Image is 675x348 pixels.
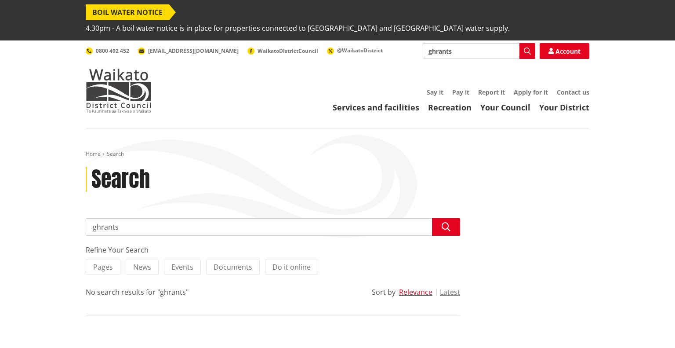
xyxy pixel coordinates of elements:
a: Your Council [480,102,530,113]
a: Report it [478,88,505,96]
a: @WaikatoDistrict [327,47,383,54]
span: BOIL WATER NOTICE [86,4,169,20]
span: Search [107,150,124,158]
a: Say it [427,88,443,96]
span: WaikatoDistrictCouncil [258,47,318,55]
input: Search input [423,43,535,59]
button: Relevance [399,288,432,296]
h1: Search [91,167,150,192]
a: Contact us [557,88,589,96]
img: Waikato District Council - Te Kaunihera aa Takiwaa o Waikato [86,69,152,113]
a: Services and facilities [333,102,419,113]
span: 0800 492 452 [96,47,129,55]
a: WaikatoDistrictCouncil [247,47,318,55]
a: Home [86,150,101,158]
span: Pages [93,262,113,272]
span: 4.30pm - A boil water notice is in place for properties connected to [GEOGRAPHIC_DATA] and [GEOGR... [86,20,510,36]
span: Documents [214,262,252,272]
input: Search input [86,218,460,236]
a: [EMAIL_ADDRESS][DOMAIN_NAME] [138,47,239,55]
div: Sort by [372,287,396,297]
button: Latest [440,288,460,296]
div: No search results for "ghrants" [86,287,189,297]
a: Apply for it [514,88,548,96]
a: Pay it [452,88,469,96]
a: Account [540,43,589,59]
a: Recreation [428,102,472,113]
nav: breadcrumb [86,150,589,158]
span: Events [171,262,193,272]
a: Your District [539,102,589,113]
span: Do it online [272,262,311,272]
div: Refine Your Search [86,245,460,255]
a: 0800 492 452 [86,47,129,55]
span: @WaikatoDistrict [337,47,383,54]
span: News [133,262,151,272]
span: [EMAIL_ADDRESS][DOMAIN_NAME] [148,47,239,55]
